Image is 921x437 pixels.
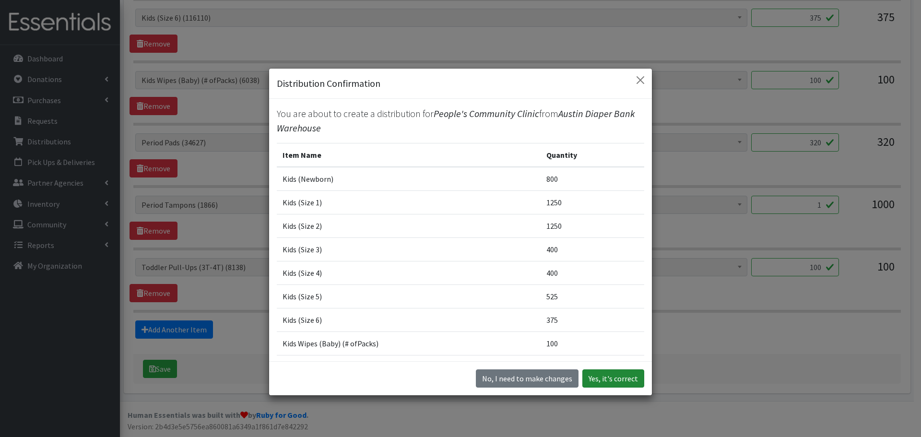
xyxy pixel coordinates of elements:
td: Kids (Size 6) [277,308,541,332]
td: 100 [541,332,644,355]
h5: Distribution Confirmation [277,76,380,91]
td: 1250 [541,214,644,238]
td: Kids (Size 4) [277,261,541,285]
th: Quantity [541,143,644,167]
td: 375 [541,308,644,332]
button: Close [633,72,648,88]
span: People's Community Clinic [434,107,539,119]
td: 1250 [541,191,644,214]
th: Item Name [277,143,541,167]
td: Kids (Size 5) [277,285,541,308]
td: Period Pads [277,355,541,379]
td: Kids (Newborn) [277,167,541,191]
td: Kids (Size 2) [277,214,541,238]
td: Kids (Size 3) [277,238,541,261]
p: You are about to create a distribution for from [277,106,644,135]
td: Kids (Size 1) [277,191,541,214]
td: 400 [541,261,644,285]
td: 800 [541,167,644,191]
td: 525 [541,285,644,308]
button: No I need to make changes [476,369,579,388]
td: 400 [541,238,644,261]
td: Kids Wipes (Baby) (# ofPacks) [277,332,541,355]
button: Yes, it's correct [582,369,644,388]
td: 320 [541,355,644,379]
